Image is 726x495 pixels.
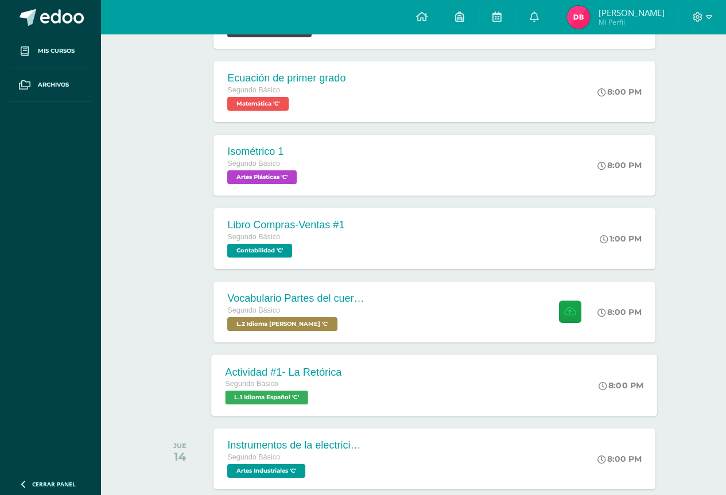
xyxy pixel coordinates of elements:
div: Instrumentos de la electricidad [227,439,365,451]
span: Segundo Básico [227,233,280,241]
span: Artes Plásticas 'C' [227,170,297,184]
a: Mis cursos [9,34,92,68]
img: c42cdea2d7116abc64317de76b986ed7.png [567,6,590,29]
a: Archivos [9,68,92,102]
div: Actividad #1- La Retórica [226,366,342,378]
span: L.2 Idioma Maya Kaqchikel 'C' [227,317,337,331]
span: [PERSON_NAME] [599,7,665,18]
div: 8:00 PM [597,454,642,464]
span: Mis cursos [38,46,75,56]
span: Segundo Básico [227,453,280,461]
div: Isométrico 1 [227,146,300,158]
span: Archivos [38,80,69,89]
span: Mi Perfil [599,17,665,27]
div: 8:00 PM [599,380,644,391]
span: Artes Industriales 'C' [227,464,305,478]
div: JUE [173,442,187,450]
div: Ecuación de primer grado [227,72,345,84]
div: Vocabulario Partes del cuerpo [227,293,365,305]
div: 8:00 PM [597,87,642,97]
div: 8:00 PM [597,307,642,317]
div: 1:00 PM [600,233,642,244]
span: Segundo Básico [227,159,280,167]
span: Matemática 'C' [227,97,289,111]
span: Contabilidad 'C' [227,244,292,258]
span: Segundo Básico [226,380,279,388]
div: 8:00 PM [597,160,642,170]
div: 14 [173,450,187,463]
div: Libro Compras-Ventas #1 [227,219,344,231]
span: L.1 Idioma Español 'C' [226,391,308,404]
span: Segundo Básico [227,306,280,314]
span: Cerrar panel [32,480,76,488]
span: Segundo Básico [227,86,280,94]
